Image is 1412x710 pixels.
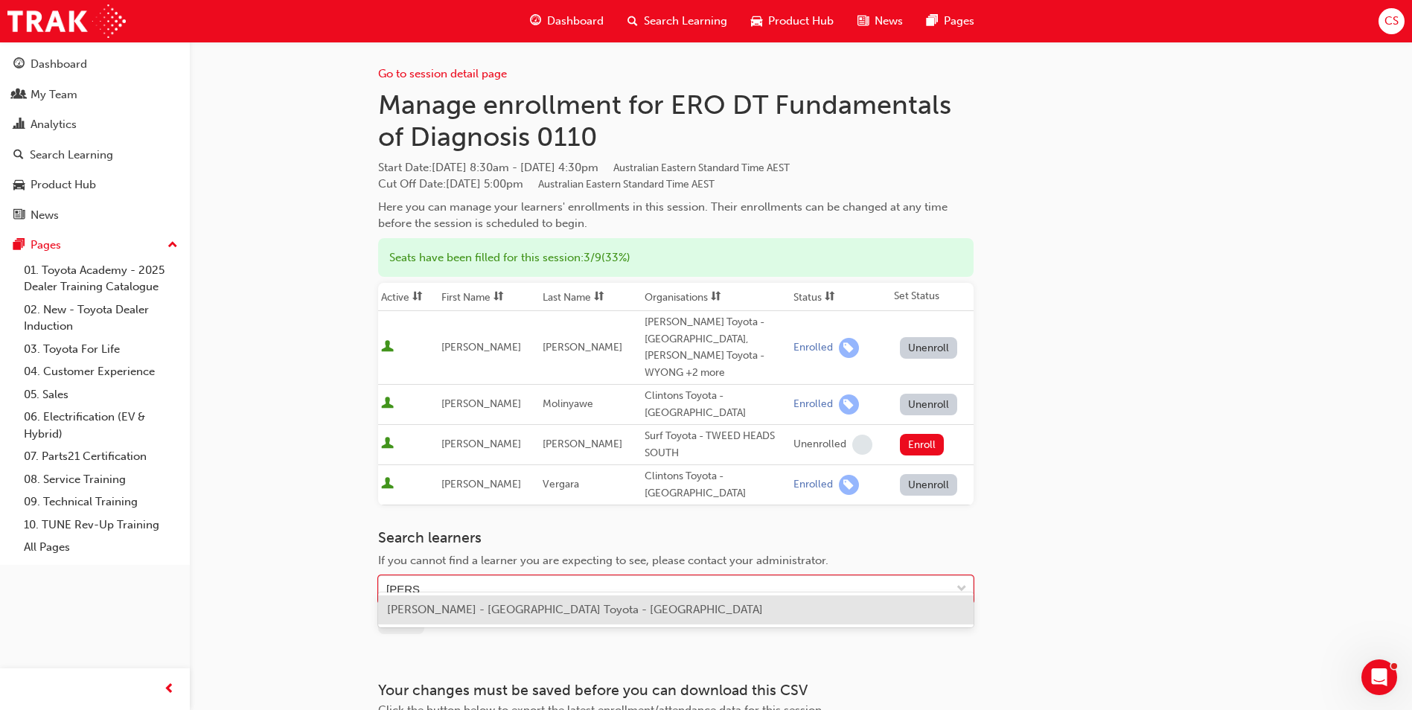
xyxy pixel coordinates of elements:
span: Product Hub [768,13,834,30]
button: Pages [6,231,184,259]
span: prev-icon [164,680,175,699]
div: Here you can manage your learners' enrollments in this session. Their enrollments can be changed ... [378,199,974,232]
a: search-iconSearch Learning [616,6,739,36]
a: Product Hub [6,171,184,199]
span: sorting-icon [412,291,423,304]
span: news-icon [13,209,25,223]
span: Search Learning [644,13,727,30]
span: Australian Eastern Standard Time AEST [613,161,790,174]
th: Set Status [891,283,974,311]
a: All Pages [18,536,184,559]
span: sorting-icon [493,291,504,304]
span: User is active [381,340,394,355]
h3: Search learners [378,529,974,546]
h1: Manage enrollment for ERO DT Fundamentals of Diagnosis 0110 [378,89,974,153]
span: Vergara [543,478,579,490]
span: [PERSON_NAME] [441,397,521,410]
div: Clintons Toyota - [GEOGRAPHIC_DATA] [645,388,788,421]
span: down-icon [956,580,967,599]
button: CS [1379,8,1405,34]
div: Product Hub [31,176,96,194]
span: News [875,13,903,30]
button: DashboardMy TeamAnalyticsSearch LearningProduct HubNews [6,48,184,231]
a: 05. Sales [18,383,184,406]
a: 04. Customer Experience [18,360,184,383]
span: pages-icon [13,239,25,252]
div: Enrolled [793,341,833,355]
a: 10. TUNE Rev-Up Training [18,514,184,537]
a: 01. Toyota Academy - 2025 Dealer Training Catalogue [18,259,184,298]
a: news-iconNews [846,6,915,36]
th: Toggle SortBy [642,283,790,311]
span: User is active [381,477,394,492]
th: Toggle SortBy [378,283,438,311]
button: Unenroll [900,394,958,415]
div: Unenrolled [793,438,846,452]
div: [PERSON_NAME] Toyota - [GEOGRAPHIC_DATA], [PERSON_NAME] Toyota - WYONG +2 more [645,314,788,381]
div: Enrolled [793,478,833,492]
span: learningRecordVerb_ENROLL-icon [839,394,859,415]
span: [PERSON_NAME] [543,341,622,354]
a: 08. Service Training [18,468,184,491]
span: car-icon [751,12,762,31]
button: Unenroll [900,474,958,496]
span: learningRecordVerb_ENROLL-icon [839,475,859,495]
a: Search Learning [6,141,184,169]
span: [PERSON_NAME] [543,438,622,450]
span: If you cannot find a learner you are expecting to see, please contact your administrator. [378,554,828,567]
span: chart-icon [13,118,25,132]
div: My Team [31,86,77,103]
th: Toggle SortBy [790,283,891,311]
span: sorting-icon [825,291,835,304]
th: Toggle SortBy [438,283,540,311]
span: search-icon [13,149,24,162]
a: Dashboard [6,51,184,78]
div: Analytics [31,116,77,133]
span: Start Date : [378,159,974,176]
span: Molinyawe [543,397,593,410]
a: My Team [6,81,184,109]
span: sorting-icon [594,291,604,304]
span: Dashboard [547,13,604,30]
span: learningRecordVerb_NONE-icon [852,435,872,455]
button: Unenroll [900,337,958,359]
div: Pages [31,237,61,254]
img: Trak [7,4,126,38]
div: Search Learning [30,147,113,164]
span: search-icon [627,12,638,31]
a: 09. Technical Training [18,490,184,514]
div: Dashboard [31,56,87,73]
span: Pages [944,13,974,30]
span: people-icon [13,89,25,102]
span: pages-icon [927,12,938,31]
th: Toggle SortBy [540,283,641,311]
span: [PERSON_NAME] - [GEOGRAPHIC_DATA] Toyota - [GEOGRAPHIC_DATA] [387,603,763,616]
a: News [6,202,184,229]
div: Clintons Toyota - [GEOGRAPHIC_DATA] [645,468,788,502]
iframe: Intercom live chat [1361,659,1397,695]
a: guage-iconDashboard [518,6,616,36]
span: User is active [381,397,394,412]
a: Go to session detail page [378,67,507,80]
a: 07. Parts21 Certification [18,445,184,468]
div: Seats have been filled for this session : 3 / 9 ( 33% ) [378,238,974,278]
span: [PERSON_NAME] [441,438,521,450]
a: car-iconProduct Hub [739,6,846,36]
a: 06. Electrification (EV & Hybrid) [18,406,184,445]
button: Enroll [900,434,945,455]
a: Analytics [6,111,184,138]
a: 02. New - Toyota Dealer Induction [18,298,184,338]
span: guage-icon [13,58,25,71]
a: 03. Toyota For Life [18,338,184,361]
span: car-icon [13,179,25,192]
a: pages-iconPages [915,6,986,36]
span: news-icon [857,12,869,31]
span: up-icon [167,236,178,255]
span: [PERSON_NAME] [441,478,521,490]
span: User is active [381,437,394,452]
span: sorting-icon [711,291,721,304]
span: guage-icon [530,12,541,31]
span: [PERSON_NAME] [441,341,521,354]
